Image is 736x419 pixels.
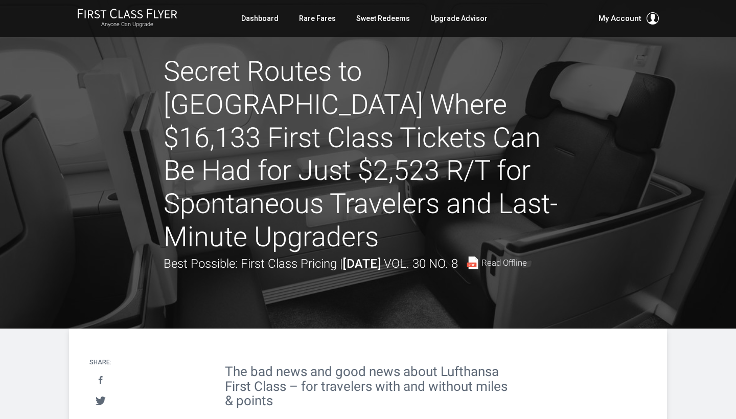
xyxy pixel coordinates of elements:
[342,257,381,271] strong: [DATE]
[77,8,177,29] a: First Class FlyerAnyone Can Upgrade
[241,9,279,28] a: Dashboard
[77,8,177,19] img: First Class Flyer
[481,259,527,267] span: Read Offline
[90,371,111,390] a: Share
[77,21,177,28] small: Anyone Can Upgrade
[299,9,336,28] a: Rare Fares
[650,388,726,414] iframe: Opens a widget where you can find more information
[164,254,527,273] div: Best Possible: First Class Pricing |
[599,12,641,25] span: My Account
[466,257,479,269] img: pdf-file.svg
[356,9,410,28] a: Sweet Redeems
[90,391,111,410] a: Tweet
[466,257,527,269] a: Read Offline
[384,257,458,271] span: Vol. 30 No. 8
[599,12,659,25] button: My Account
[430,9,488,28] a: Upgrade Advisor
[89,359,111,366] h4: Share:
[225,364,511,408] h2: The bad news and good news about Lufthansa First Class – for travelers with and without miles & p...
[164,55,572,254] h1: Secret Routes to [GEOGRAPHIC_DATA] Where $16,133 First Class Tickets Can Be Had for Just $2,523 R...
